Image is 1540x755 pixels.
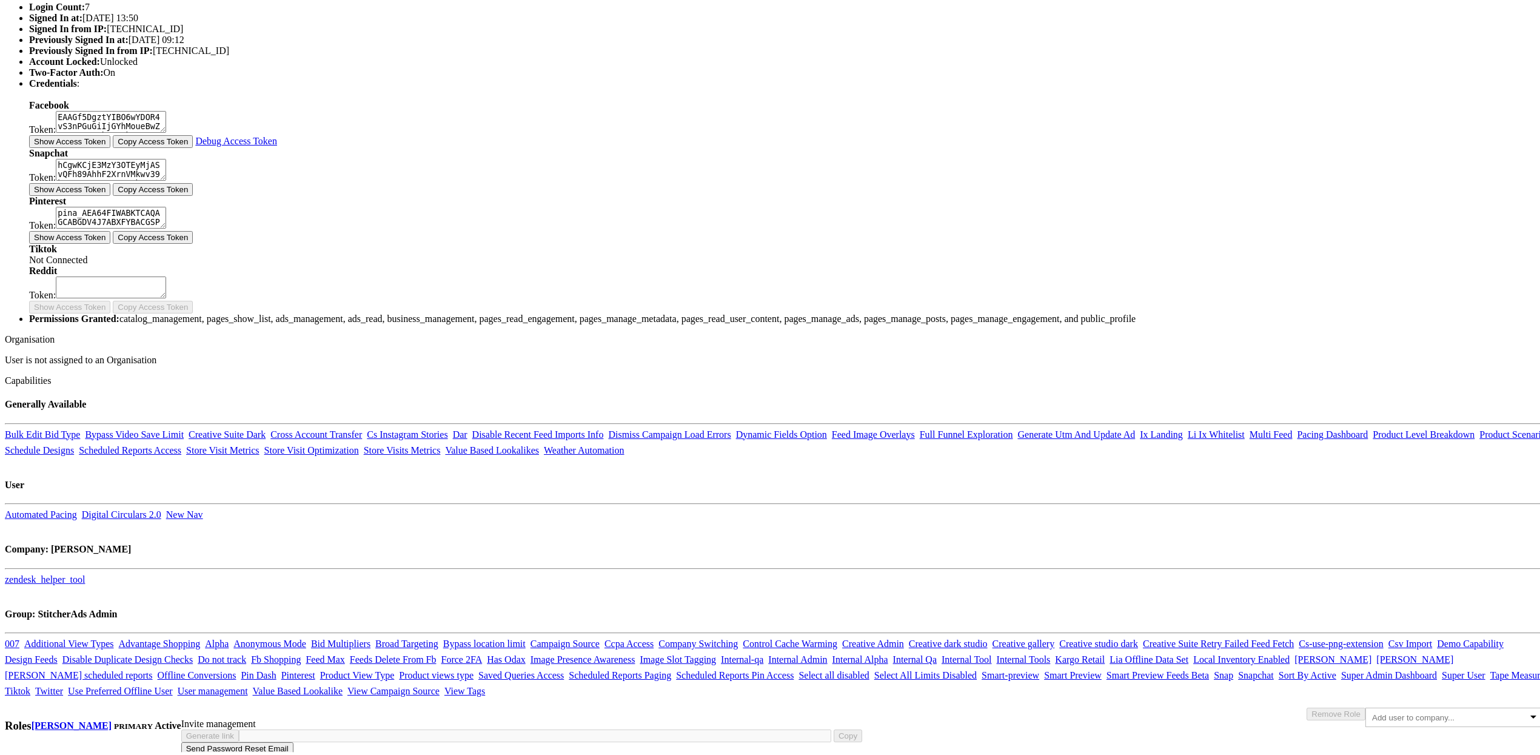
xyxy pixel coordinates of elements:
a: [PERSON_NAME] [1376,651,1453,662]
a: Store Visit Optimization [264,442,359,452]
a: Company Switching [658,636,738,646]
a: Product views type [399,667,474,677]
a: Cross Account Transfer [270,426,362,437]
h3: Roles [5,716,32,730]
a: Kargo Retail [1055,651,1105,662]
a: Tiktok [5,683,30,693]
b: Permissions Granted: [29,310,119,321]
a: Dynamic Fields Option [736,426,827,437]
textarea: pina_AEA64FIWABKTCAQAGCABGDV4J7ABXFYBACGSPWESBZQTAWJGPGZGAV4PMH4QTCQ4CMUO4RYMNJNNM4FH6O2DHY3TBHSO... [56,204,166,226]
a: Broad Targeting [375,636,438,646]
a: Scheduled Reports Access [79,442,181,452]
a: Scheduled Reports Paging [569,667,671,677]
b: Signed In at: [29,10,82,20]
a: Snap [1214,667,1233,677]
a: Automated Pacing [5,506,77,517]
a: Alpha [205,636,229,646]
a: Store Visit Metrics [186,442,259,452]
b: Signed In from IP: [29,21,107,31]
a: Full Funnel Exploration [920,426,1013,437]
a: 007 [5,636,19,646]
a: Sort By Active [1279,667,1336,677]
button: Send Password Reset Email [181,739,293,752]
a: Dismiss Campaign Load Errors [608,426,731,437]
a: Campaign Source [531,636,600,646]
b: Snapchat [29,145,68,155]
a: Select All Limits Disabled [874,667,977,677]
a: Csv Import [1388,636,1432,646]
a: Store Visits Metrics [364,442,441,452]
span: Active [155,717,181,728]
a: Bid Multipliers [311,636,370,646]
button: Copy Access Token [113,298,193,310]
b: Facebook [29,97,69,107]
a: Twitter [35,683,63,693]
a: Lia Offline Data Set [1110,651,1188,662]
a: Offline Conversions [158,667,236,677]
a: Force 2FA [441,651,482,662]
b: Account Locked: [29,53,100,64]
a: Design Feeds [5,651,58,662]
a: Pinterest [281,667,315,677]
a: Fb Shopping [251,651,301,662]
a: Internal Admin [768,651,827,662]
a: Dar [453,426,467,437]
b: Previously Signed In from IP: [29,42,153,53]
a: Feed Image Overlays [832,426,915,437]
a: Creative Admin [842,636,904,646]
a: Smart Preview [1044,667,1102,677]
a: [PERSON_NAME] [1294,651,1371,662]
a: Product View Type [320,667,395,677]
a: Bulk Edit Bid Type [5,426,80,437]
a: Control Cache Warming [743,636,837,646]
a: Cs-use-png-extension [1299,636,1384,646]
button: Show Access Token [29,228,110,241]
a: Internal Tools [997,651,1051,662]
a: [PERSON_NAME] [32,717,112,728]
a: Internal Tool [942,651,992,662]
a: Image Presence Awareness [531,651,635,662]
a: Feeds Delete From Fb [350,651,437,662]
a: Image Slot Tagging [640,651,716,662]
a: Product Level Breakdown [1373,426,1475,437]
a: Super Admin Dashboard [1341,667,1437,677]
a: Li Ix Whitelist [1188,426,1245,437]
a: Pin Dash [241,667,276,677]
a: Snapchat [1238,667,1274,677]
a: View Campaign Source [347,683,440,693]
a: Do not track [198,651,246,662]
a: Disable Duplicate Design Checks [62,651,193,662]
b: Two-Factor Auth: [29,64,104,75]
a: Creative studio dark [1059,636,1138,646]
a: Generate Utm And Update Ad [1017,426,1135,437]
a: Cs Instagram Stories [367,426,447,437]
a: zendesk_helper_tool [5,571,85,582]
a: Digital Circulars 2.0 [82,506,161,517]
button: Show Access Token [29,132,110,145]
button: Show Access Token [29,180,110,193]
a: Select all disabled [798,667,869,677]
button: Copy [834,726,862,739]
a: Pacing Dashboard [1297,426,1368,437]
a: Super User [1442,667,1485,677]
a: Smart-preview [982,667,1039,677]
a: View Tags [444,683,485,693]
a: Bypass location limit [443,636,526,646]
a: Demo Capability [1437,636,1504,646]
a: Additional View Types [24,636,114,646]
button: Copy Access Token [113,132,193,145]
textarea: EAAGf5DgztYIBO6wYDOR4vS3nPGuGiIjGYhMoueBwZBqZA5v4IvkFr2Bb4706E92rDWgHgCh1EYlmFrMtqbQA6D2ok49zHoB9... [56,108,166,130]
b: Previously Signed In at: [29,32,129,42]
a: New Nav [166,506,203,517]
a: Use Preferred Offline User [68,683,173,693]
a: [PERSON_NAME] scheduled reports [5,667,153,677]
a: Has Odax [487,651,526,662]
a: Smart Preview Feeds Beta [1106,667,1209,677]
a: Internal Alpha [832,651,888,662]
b: Tiktok [29,241,57,251]
a: Bypass Video Save Limit [85,426,184,437]
a: Anonymous Mode [233,636,306,646]
a: User management [178,683,248,693]
a: Weather Automation [544,442,624,452]
a: Ccpa Access [604,636,654,646]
